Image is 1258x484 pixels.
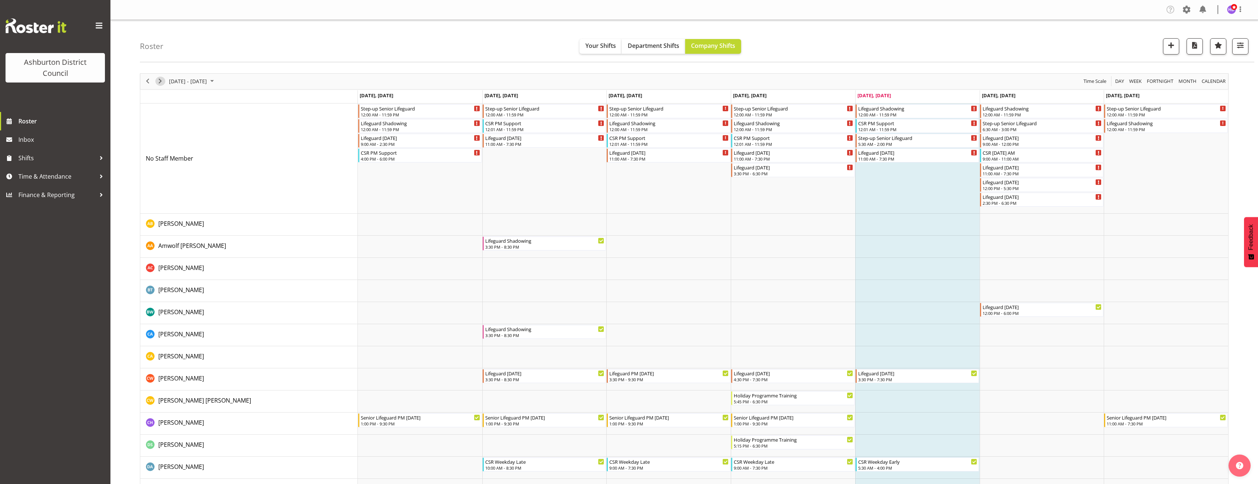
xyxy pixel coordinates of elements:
div: No Staff Member"s event - Step-up Senior Lifeguard Begin From Saturday, September 20, 2025 at 6:3... [980,119,1104,133]
div: Lifeguard [DATE] [485,369,605,377]
span: [DATE] - [DATE] [168,77,208,86]
div: CSR Weekday Late [485,458,605,465]
div: Lifeguard [DATE] [858,149,977,156]
button: Timeline Day [1114,77,1125,86]
div: No Staff Member"s event - Step-up Senior Lifeguard Begin From Wednesday, September 17, 2025 at 12... [607,104,730,118]
div: Lifeguard [DATE] [983,134,1102,141]
div: 5:15 PM - 6:30 PM [734,443,853,449]
span: Finance & Reporting [18,189,96,200]
div: 11:00 AM - 7:30 PM [609,156,729,162]
div: No Staff Member"s event - Lifeguard Friday Begin From Friday, September 19, 2025 at 11:00:00 AM G... [856,148,979,162]
div: 12:00 AM - 11:59 PM [734,112,853,118]
div: 12:00 AM - 11:59 PM [609,126,729,132]
div: 12:00 PM - 5:30 PM [983,185,1102,191]
button: Download a PDF of the roster according to the set date range. [1187,38,1203,55]
div: 9:00 AM - 2:30 PM [361,141,480,147]
div: 12:00 AM - 11:59 PM [485,112,605,118]
div: No Staff Member"s event - Lifeguard Thursday Begin From Thursday, September 18, 2025 at 11:00:00 ... [731,148,855,162]
div: CSR Weekday Late [609,458,729,465]
div: Charlotte Hydes"s event - Senior Lifeguard PM Sunday Begin From Sunday, September 21, 2025 at 11:... [1104,413,1228,427]
a: [PERSON_NAME] [158,308,204,316]
div: No Staff Member"s event - Lifeguard Shadowing Begin From Sunday, September 21, 2025 at 12:00:00 A... [1104,119,1228,133]
a: [PERSON_NAME] [158,330,204,339]
div: No Staff Member"s event - Step-up Senior Lifeguard Begin From Monday, September 15, 2025 at 12:00... [358,104,482,118]
div: No Staff Member"s event - CSR PM Support Begin From Friday, September 19, 2025 at 12:01:00 AM GMT... [856,119,979,133]
div: No Staff Member"s event - CSR PM Support Begin From Thursday, September 18, 2025 at 12:01:00 AM G... [731,134,855,148]
span: [DATE], [DATE] [484,92,518,99]
img: help-xxl-2.png [1236,462,1243,469]
div: Senior Lifeguard PM [DATE] [485,414,605,421]
div: 12:00 AM - 11:59 PM [734,126,853,132]
a: [PERSON_NAME] [158,352,204,361]
div: previous period [141,74,154,89]
div: 3:30 PM - 6:30 PM [734,171,853,176]
div: No Staff Member"s event - Lifeguard Thursday Begin From Thursday, September 18, 2025 at 3:30:00 P... [731,163,855,177]
button: Time Scale [1082,77,1108,86]
span: [DATE], [DATE] [609,92,642,99]
div: Charlie Wilson"s event - Lifeguard Tuesday Begin From Tuesday, September 16, 2025 at 3:30:00 PM G... [483,369,606,383]
span: [DATE], [DATE] [733,92,767,99]
td: Charlotte Bota Wilson resource [140,390,358,413]
div: Darlene Parlane"s event - Holiday Programme Training Begin From Thursday, September 18, 2025 at 5... [731,435,855,449]
div: Lifeguard Shadowing [361,119,480,127]
div: 11:00 AM - 7:30 PM [734,156,853,162]
button: Timeline Month [1177,77,1198,86]
td: Bailey Tait resource [140,280,358,302]
div: Charlie Wilson"s event - Lifeguard Thursday Begin From Thursday, September 18, 2025 at 4:30:00 PM... [731,369,855,383]
div: September 15 - 21, 2025 [166,74,218,89]
div: Charlotte Hydes"s event - Senior Lifeguard PM Thursday Begin From Thursday, September 18, 2025 at... [731,413,855,427]
a: [PERSON_NAME] [158,374,204,383]
div: next period [154,74,166,89]
div: 2:30 PM - 6:30 PM [983,200,1102,206]
a: [PERSON_NAME] [158,440,204,449]
span: Time & Attendance [18,171,96,182]
div: No Staff Member"s event - Lifeguard Monday Begin From Monday, September 15, 2025 at 9:00:00 AM GM... [358,134,482,148]
div: No Staff Member"s event - Lifeguard Wednesday Begin From Wednesday, September 17, 2025 at 11:00:0... [607,148,730,162]
div: No Staff Member"s event - CSR PM Support Begin From Tuesday, September 16, 2025 at 12:01:00 AM GM... [483,119,606,133]
td: Charlie Wilson resource [140,368,358,390]
span: [DATE], [DATE] [857,92,891,99]
span: [PERSON_NAME] [158,418,204,427]
span: Roster [18,116,107,127]
td: Cathleen Anderson resource [140,346,358,368]
span: [DATE], [DATE] [1106,92,1139,99]
div: 3:30 PM - 8:30 PM [485,376,605,382]
span: Your Shifts [585,42,616,50]
span: [PERSON_NAME] [158,286,204,294]
span: Inbox [18,134,107,145]
button: Timeline Week [1128,77,1143,86]
div: 11:00 AM - 7:30 PM [983,171,1102,176]
div: No Staff Member"s event - CSR PM Support Begin From Wednesday, September 17, 2025 at 12:01:00 AM ... [607,134,730,148]
div: Lifeguard [DATE] [983,193,1102,200]
a: [PERSON_NAME] [158,418,204,427]
div: No Staff Member"s event - Lifeguard Shadowing Begin From Wednesday, September 17, 2025 at 12:00:0... [607,119,730,133]
div: No Staff Member"s event - Lifeguard Shadowing Begin From Thursday, September 18, 2025 at 12:00:00... [731,119,855,133]
div: Deborah Anderson"s event - CSR Weekday Late Begin From Tuesday, September 16, 2025 at 10:00:00 AM... [483,457,606,471]
div: Lifeguard Shadowing [485,325,605,333]
div: Charlie Wilson"s event - Lifeguard PM Wednesday Begin From Wednesday, September 17, 2025 at 3:30:... [607,369,730,383]
td: Alex Bateman resource [140,214,358,236]
span: [DATE], [DATE] [360,92,393,99]
a: [PERSON_NAME] [158,462,204,471]
div: 9:00 AM - 11:00 AM [983,156,1102,162]
div: Deborah Anderson"s event - CSR Weekday Late Begin From Thursday, September 18, 2025 at 9:00:00 AM... [731,457,855,471]
div: No Staff Member"s event - CSR Saturday AM Begin From Saturday, September 20, 2025 at 9:00:00 AM G... [980,148,1104,162]
div: Senior Lifeguard PM [DATE] [1107,414,1226,421]
div: CSR PM Support [485,119,605,127]
div: Step-up Senior Lifeguard [361,105,480,112]
div: 9:00 AM - 7:30 PM [734,465,853,471]
div: 3:30 PM - 8:30 PM [485,332,605,338]
div: Charlie Wilson"s event - Lifeguard Friday Begin From Friday, September 19, 2025 at 3:30:00 PM GMT... [856,369,979,383]
div: No Staff Member"s event - Lifeguard Saturday Begin From Saturday, September 20, 2025 at 2:30:00 P... [980,193,1104,207]
div: Caleb Armstrong"s event - Lifeguard Shadowing Begin From Tuesday, September 16, 2025 at 3:30:00 P... [483,325,606,339]
div: Step-up Senior Lifeguard [609,105,729,112]
a: [PERSON_NAME] [158,263,204,272]
div: Lifeguard [DATE] [734,369,853,377]
div: 1:00 PM - 9:30 PM [609,421,729,427]
div: Lifeguard Shadowing [983,105,1102,112]
td: Bella Wilson resource [140,302,358,324]
div: 4:30 PM - 7:30 PM [734,376,853,382]
span: Shifts [18,152,96,164]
